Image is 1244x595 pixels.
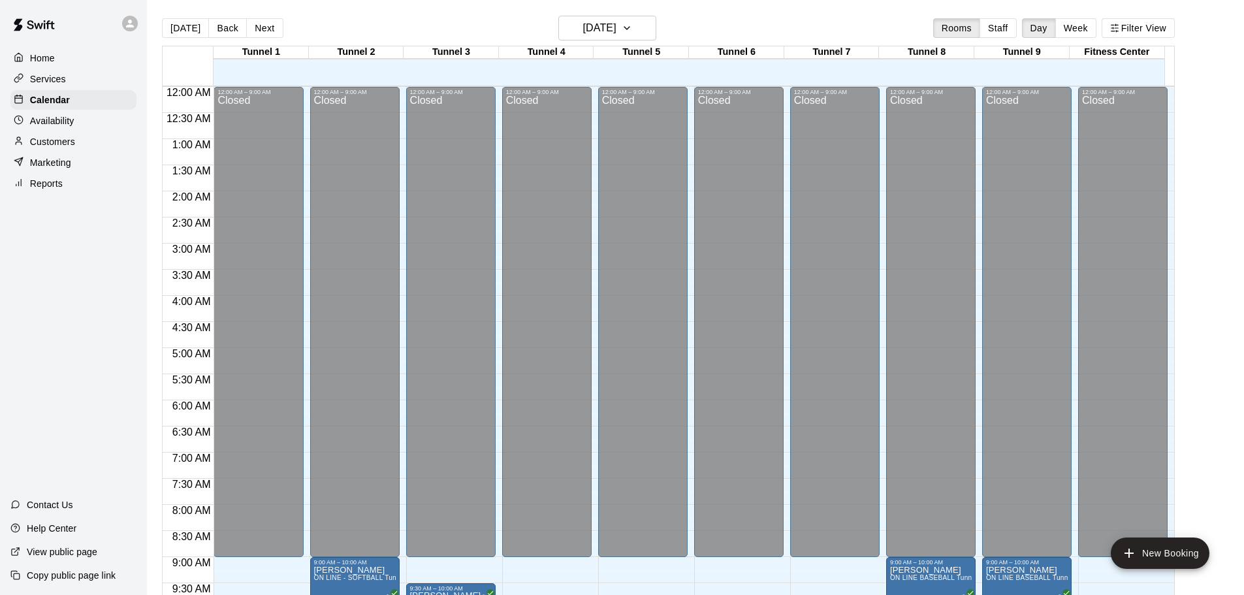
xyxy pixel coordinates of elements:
button: [DATE] [162,18,209,38]
div: Tunnel 1 [214,46,309,59]
div: 12:00 AM – 9:00 AM [794,89,876,95]
div: Closed [602,95,684,562]
div: 12:00 AM – 9:00 AM: Closed [694,87,784,557]
a: Home [10,48,136,68]
p: Services [30,72,66,86]
div: 12:00 AM – 9:00 AM: Closed [886,87,976,557]
div: 12:00 AM – 9:00 AM [890,89,972,95]
div: 12:00 AM – 9:00 AM [1082,89,1164,95]
button: Next [246,18,283,38]
div: 12:00 AM – 9:00 AM [698,89,780,95]
span: 7:00 AM [169,453,214,464]
span: 9:30 AM [169,583,214,594]
p: Reports [30,177,63,190]
a: Availability [10,111,136,131]
p: Help Center [27,522,76,535]
div: 12:00 AM – 9:00 AM: Closed [982,87,1072,557]
span: ON LINE BASEBALL Tunnel 7-9 Rental [986,574,1108,581]
div: Tunnel 6 [689,46,784,59]
span: 6:00 AM [169,400,214,411]
div: 12:00 AM – 9:00 AM: Closed [214,87,303,557]
div: 9:00 AM – 10:00 AM [890,559,972,566]
span: 8:30 AM [169,531,214,542]
div: Tunnel 8 [879,46,974,59]
div: 12:00 AM – 9:00 AM: Closed [406,87,496,557]
span: 3:00 AM [169,244,214,255]
div: 12:00 AM – 9:00 AM [314,89,396,95]
p: Contact Us [27,498,73,511]
span: 4:00 AM [169,296,214,307]
div: 12:00 AM – 9:00 AM [602,89,684,95]
div: Closed [217,95,299,562]
div: 12:00 AM – 9:00 AM: Closed [598,87,688,557]
div: 12:00 AM – 9:00 AM: Closed [1078,87,1168,557]
div: 12:00 AM – 9:00 AM [217,89,299,95]
a: Reports [10,174,136,193]
button: Rooms [933,18,980,38]
span: 12:30 AM [163,113,214,124]
button: Staff [980,18,1017,38]
button: Back [208,18,247,38]
div: Closed [698,95,780,562]
span: 4:30 AM [169,322,214,333]
span: 2:00 AM [169,191,214,202]
p: Home [30,52,55,65]
span: 5:00 AM [169,348,214,359]
div: Closed [986,95,1068,562]
div: Tunnel 9 [974,46,1070,59]
div: 12:00 AM – 9:00 AM: Closed [310,87,400,557]
a: Marketing [10,153,136,172]
button: Week [1055,18,1096,38]
span: 5:30 AM [169,374,214,385]
div: Closed [410,95,492,562]
button: Filter View [1102,18,1175,38]
a: Calendar [10,90,136,110]
div: 12:00 AM – 9:00 AM: Closed [502,87,592,557]
span: 1:00 AM [169,139,214,150]
span: ON LINE BASEBALL Tunnel 7-9 Rental [890,574,1012,581]
div: 9:00 AM – 10:00 AM [314,559,396,566]
div: Tunnel 3 [404,46,499,59]
button: add [1111,538,1209,569]
div: Closed [890,95,972,562]
span: 8:00 AM [169,505,214,516]
button: [DATE] [558,16,656,40]
a: Services [10,69,136,89]
div: Closed [1082,95,1164,562]
div: 12:00 AM – 9:00 AM [410,89,492,95]
span: 3:30 AM [169,270,214,281]
div: 9:00 AM – 10:00 AM [986,559,1068,566]
span: 12:00 AM [163,87,214,98]
div: Tunnel 4 [499,46,594,59]
div: Tunnel 2 [309,46,404,59]
div: Fitness Center [1070,46,1165,59]
span: 6:30 AM [169,426,214,438]
span: ON LINE - SOFTBALL Tunnel 1-6 Rental [314,574,440,581]
p: Marketing [30,156,71,169]
p: Copy public page link [27,569,116,582]
span: 2:30 AM [169,217,214,229]
span: 7:30 AM [169,479,214,490]
h6: [DATE] [583,19,616,37]
p: Availability [30,114,74,127]
div: 9:30 AM – 10:00 AM [410,585,492,592]
div: Tunnel 5 [594,46,689,59]
div: 12:00 AM – 9:00 AM [506,89,588,95]
div: 12:00 AM – 9:00 AM: Closed [790,87,880,557]
div: Closed [794,95,876,562]
div: 12:00 AM – 9:00 AM [986,89,1068,95]
div: Closed [506,95,588,562]
button: Day [1022,18,1056,38]
a: Customers [10,132,136,152]
p: Calendar [30,93,70,106]
div: Closed [314,95,396,562]
div: Tunnel 7 [784,46,880,59]
span: 9:00 AM [169,557,214,568]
